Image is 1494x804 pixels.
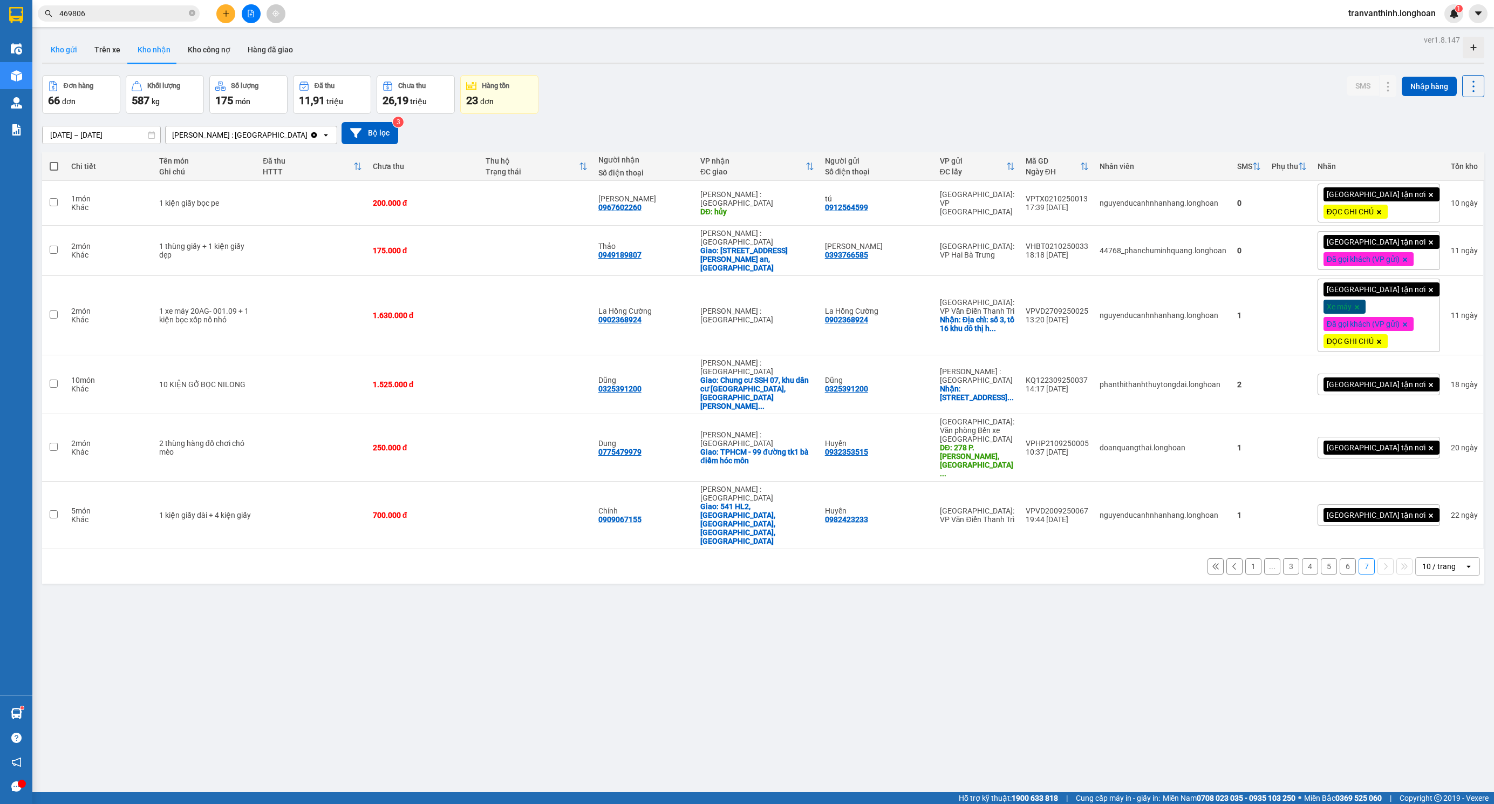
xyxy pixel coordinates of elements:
[1451,380,1478,389] div: 18
[189,10,195,16] span: close-circle
[172,130,308,140] div: [PERSON_NAME] : [GEOGRAPHIC_DATA]
[11,781,22,792] span: message
[1100,511,1226,519] div: nguyenducanhnhanhang.longhoan
[247,10,255,17] span: file-add
[42,75,120,114] button: Đơn hàng66đơn
[147,82,180,90] div: Khối lượng
[373,199,475,207] div: 200.000 đ
[1237,246,1261,255] div: 0
[1026,251,1089,259] div: 18:18 [DATE]
[62,97,76,106] span: đơn
[1026,376,1089,384] div: KQ122309250037
[1340,6,1444,20] span: tranvanthinh.longhoan
[11,757,22,767] span: notification
[1461,311,1478,320] span: ngày
[10,44,171,61] strong: (Công Ty TNHH Chuyển Phát Nhanh Bảo An - MST: 0109597835)
[159,157,252,165] div: Tên món
[272,10,279,17] span: aim
[11,97,22,109] img: warehouse-icon
[71,384,148,393] div: Khác
[940,167,1006,176] div: ĐC lấy
[64,82,93,90] div: Đơn hàng
[700,430,814,448] div: [PERSON_NAME] : [GEOGRAPHIC_DATA]
[1449,9,1459,18] img: icon-new-feature
[486,167,579,176] div: Trạng thái
[71,376,148,384] div: 10 món
[825,439,929,448] div: Huyền
[342,122,398,144] button: Bộ lọc
[825,242,929,251] div: Linh
[934,152,1020,181] th: Toggle SortBy
[1347,76,1379,96] button: SMS
[700,448,814,465] div: Giao: TPHCM - 99 đường tk1 bà điểm hóc môn
[700,167,806,176] div: ĐC giao
[1464,562,1473,571] svg: open
[940,443,1015,478] div: DĐ: 278 P. Bùi Thị Từ Nhiên, Đông Hải 1, Hải An, Hải Phòng, Vietnam
[1304,792,1382,804] span: Miền Bắc
[1100,246,1226,255] div: 44768_phanchuminhquang.longhoan
[598,376,690,384] div: Dũng
[1451,311,1478,320] div: 11
[825,307,929,315] div: La Hồng Cường
[825,506,929,515] div: Huyền
[299,94,325,107] span: 11,91
[216,4,235,23] button: plus
[1302,558,1318,575] button: 4
[825,167,929,176] div: Số điện thoại
[940,367,1015,384] div: [PERSON_NAME] : [GEOGRAPHIC_DATA]
[1359,558,1375,575] button: 7
[1451,511,1478,519] div: 22
[309,130,310,140] input: Selected Hồ Chí Minh : Kho Quận 12.
[1469,4,1488,23] button: caret-down
[940,298,1015,315] div: [GEOGRAPHIC_DATA]: VP Văn Điển Thanh Trì
[940,242,1015,259] div: [GEOGRAPHIC_DATA]: VP Hai Bà Trưng
[42,37,86,63] button: Kho gửi
[71,307,148,315] div: 2 món
[825,157,929,165] div: Người gửi
[1321,558,1337,575] button: 5
[189,9,195,19] span: close-circle
[43,126,160,144] input: Select a date range.
[1026,515,1089,524] div: 19:44 [DATE]
[373,380,475,389] div: 1.525.000 đ
[322,131,330,139] svg: open
[383,94,408,107] span: 26,19
[326,97,343,106] span: triệu
[1327,443,1425,452] span: [GEOGRAPHIC_DATA] tận nơi
[460,75,538,114] button: Hàng tồn23đơn
[11,43,22,55] img: warehouse-icon
[598,384,642,393] div: 0325391200
[373,443,475,452] div: 250.000 đ
[1100,199,1226,207] div: nguyenducanhnhanhang.longhoan
[1318,162,1440,171] div: Nhãn
[598,307,690,315] div: La Hồng Cường
[598,448,642,456] div: 0775479979
[940,190,1015,216] div: [GEOGRAPHIC_DATA]: VP [GEOGRAPHIC_DATA]
[700,246,814,272] div: Giao: 61 trương định, phường 1, tân an, long an
[598,242,690,251] div: Thảo
[1232,152,1266,181] th: Toggle SortBy
[825,448,868,456] div: 0932353515
[71,315,148,324] div: Khác
[598,506,690,515] div: Chính
[940,506,1015,524] div: [GEOGRAPHIC_DATA]: VP Văn Điển Thanh Trì
[940,384,1015,402] div: Nhận: 45 đường Xuân Thới 21, xã Xuân Thới Đông, Hoc Môn, hcm
[1026,307,1089,315] div: VPVD2709250025
[1197,794,1295,802] strong: 0708 023 035 - 0935 103 250
[11,708,22,719] img: warehouse-icon
[700,359,814,376] div: [PERSON_NAME] : [GEOGRAPHIC_DATA]
[159,167,252,176] div: Ghi chú
[1283,558,1299,575] button: 3
[598,251,642,259] div: 0949189807
[1026,448,1089,456] div: 10:37 [DATE]
[373,162,475,171] div: Chưa thu
[1390,792,1391,804] span: |
[700,502,814,545] div: Giao: 541 HL2, Bình Trị Đông, Bình Tân, Hồ Chí Minh, Việt Nam
[1402,77,1457,96] button: Nhập hàng
[179,37,239,63] button: Kho công nợ
[1461,443,1478,452] span: ngày
[825,384,868,393] div: 0325391200
[1026,384,1089,393] div: 14:17 [DATE]
[373,511,475,519] div: 700.000 đ
[410,97,427,106] span: triệu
